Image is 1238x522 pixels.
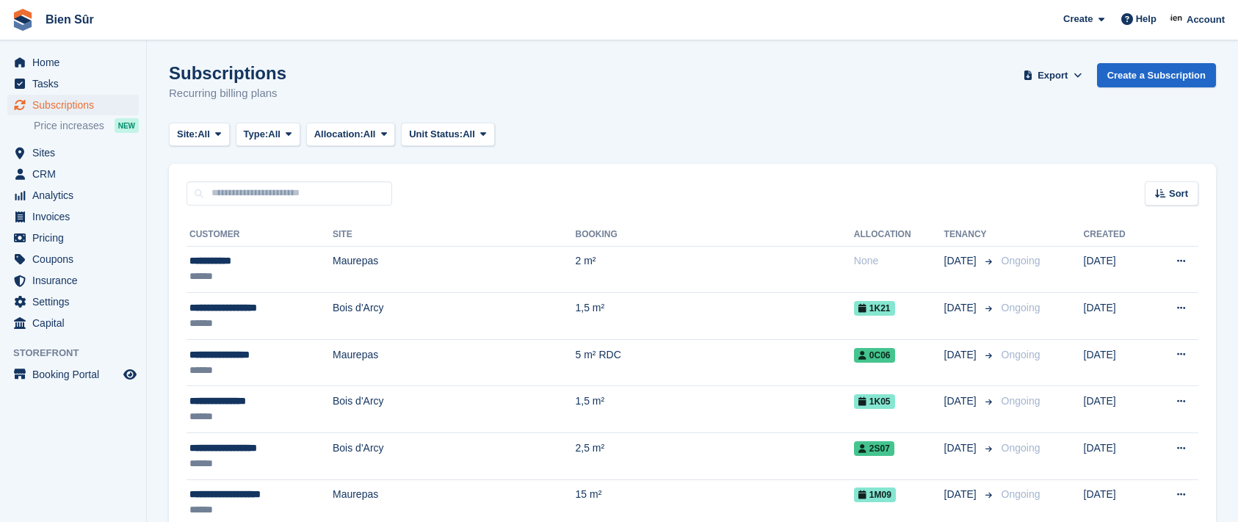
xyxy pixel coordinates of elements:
span: Price increases [34,119,104,133]
th: Created [1084,223,1150,247]
span: 1K05 [854,394,895,409]
span: Site: [177,127,198,142]
td: [DATE] [1084,339,1150,386]
button: Type: All [236,123,300,147]
a: Price increases NEW [34,117,139,134]
span: All [198,127,210,142]
span: [DATE] [944,300,980,316]
a: menu [7,73,139,94]
span: Ongoing [1002,349,1040,360]
span: Unit Status: [409,127,463,142]
a: menu [7,364,139,385]
button: Export [1021,63,1085,87]
td: Bois d'Arcy [333,293,576,340]
span: Tasks [32,73,120,94]
span: Ongoing [1002,488,1040,500]
th: Booking [576,223,854,247]
span: Coupons [32,249,120,269]
td: Bois d'Arcy [333,386,576,433]
div: NEW [115,118,139,133]
a: menu [7,313,139,333]
td: Maurepas [333,339,576,386]
img: Asmaa Habri [1170,12,1184,26]
span: 1M09 [854,487,896,502]
a: menu [7,142,139,163]
span: 0C06 [854,348,895,363]
td: Maurepas [333,246,576,293]
td: 5 m² RDC [576,339,854,386]
span: Booking Portal [32,364,120,385]
td: [DATE] [1084,246,1150,293]
span: Account [1187,12,1225,27]
th: Site [333,223,576,247]
button: Allocation: All [306,123,396,147]
span: Pricing [32,228,120,248]
span: Sites [32,142,120,163]
th: Allocation [854,223,944,247]
span: Ongoing [1002,442,1040,454]
td: Bois d'Arcy [333,433,576,480]
th: Customer [187,223,333,247]
span: Capital [32,313,120,333]
a: menu [7,228,139,248]
td: 2 m² [576,246,854,293]
span: 1K21 [854,301,895,316]
td: 1,5 m² [576,386,854,433]
span: [DATE] [944,441,980,456]
span: Home [32,52,120,73]
span: Storefront [13,346,146,360]
th: Tenancy [944,223,996,247]
span: Create [1063,12,1093,26]
td: 1,5 m² [576,293,854,340]
span: 2S07 [854,441,894,456]
span: Ongoing [1002,395,1040,407]
span: Invoices [32,206,120,227]
span: [DATE] [944,253,980,269]
span: All [268,127,280,142]
span: All [463,127,475,142]
a: menu [7,52,139,73]
span: [DATE] [944,487,980,502]
p: Recurring billing plans [169,85,286,102]
a: menu [7,206,139,227]
h1: Subscriptions [169,63,286,83]
span: CRM [32,164,120,184]
span: Settings [32,291,120,312]
td: [DATE] [1084,293,1150,340]
div: None [854,253,944,269]
a: Bien Sûr [40,7,100,32]
span: [DATE] [944,347,980,363]
a: menu [7,95,139,115]
a: menu [7,291,139,312]
span: Ongoing [1002,255,1040,267]
span: Help [1136,12,1156,26]
span: [DATE] [944,394,980,409]
td: 2,5 m² [576,433,854,480]
span: Sort [1169,186,1188,201]
button: Site: All [169,123,230,147]
button: Unit Status: All [401,123,494,147]
a: menu [7,270,139,291]
span: Analytics [32,185,120,206]
span: Export [1038,68,1068,83]
span: Subscriptions [32,95,120,115]
span: Allocation: [314,127,363,142]
a: Preview store [121,366,139,383]
td: [DATE] [1084,386,1150,433]
img: stora-icon-8386f47178a22dfd0bd8f6a31ec36ba5ce8667c1dd55bd0f319d3a0aa187defe.svg [12,9,34,31]
a: menu [7,185,139,206]
span: Ongoing [1002,302,1040,313]
a: Create a Subscription [1097,63,1216,87]
td: [DATE] [1084,433,1150,480]
span: Insurance [32,270,120,291]
a: menu [7,164,139,184]
span: Type: [244,127,269,142]
span: All [363,127,376,142]
a: menu [7,249,139,269]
